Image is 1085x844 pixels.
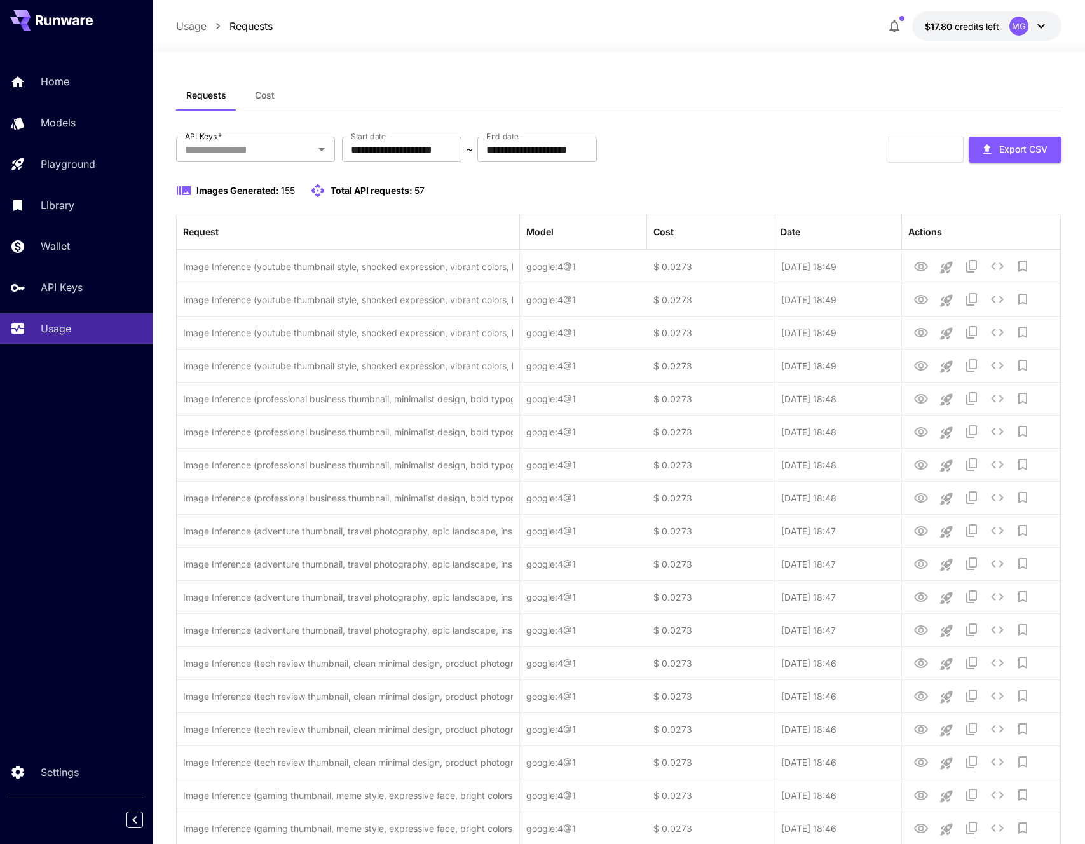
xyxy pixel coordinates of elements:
[186,90,226,101] span: Requests
[126,812,143,828] button: Collapse sidebar
[414,185,425,196] span: 57
[136,808,153,831] div: Collapse sidebar
[176,18,273,34] nav: breadcrumb
[41,765,79,780] p: Settings
[176,18,207,34] a: Usage
[229,18,273,34] a: Requests
[526,226,554,237] div: Model
[196,185,279,196] span: Images Generated:
[41,115,76,130] p: Models
[466,142,473,157] p: ~
[955,21,999,32] span: credits left
[313,140,331,158] button: Open
[1009,17,1028,36] div: MG
[255,90,275,101] span: Cost
[331,185,413,196] span: Total API requests:
[925,21,955,32] span: $17.80
[653,226,674,237] div: Cost
[281,185,295,196] span: 155
[925,20,999,33] div: $17.7958
[908,226,942,237] div: Actions
[41,321,71,336] p: Usage
[41,74,69,89] p: Home
[781,226,800,237] div: Date
[41,198,74,213] p: Library
[351,131,386,142] label: Start date
[183,226,219,237] div: Request
[912,11,1061,41] button: $17.7958MG
[41,156,95,172] p: Playground
[969,137,1061,163] button: Export CSV
[185,131,222,142] label: API Keys
[486,131,518,142] label: End date
[41,238,70,254] p: Wallet
[41,280,83,295] p: API Keys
